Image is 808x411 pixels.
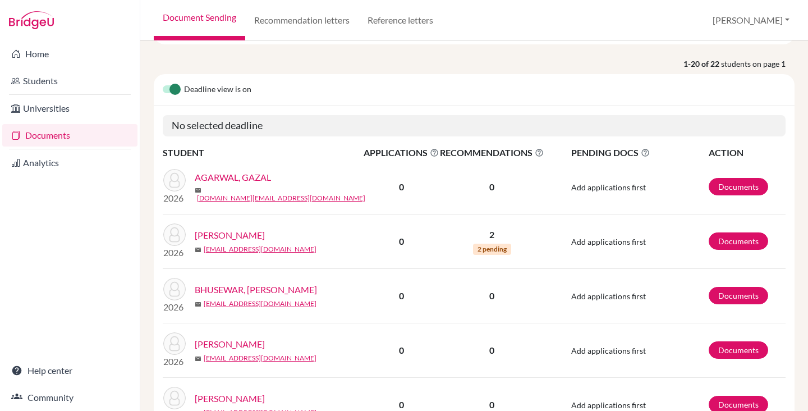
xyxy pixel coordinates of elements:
a: [PERSON_NAME] [195,229,265,242]
b: 0 [399,181,404,192]
a: Documents [709,287,768,304]
span: 2 pending [473,244,511,255]
b: 0 [399,399,404,410]
a: Help center [2,359,137,382]
span: PENDING DOCS [571,146,707,159]
b: 0 [399,345,404,355]
span: APPLICATIONS [364,146,439,159]
a: Analytics [2,152,137,174]
p: 2 [440,228,544,241]
th: STUDENT [163,145,363,160]
span: mail [195,187,201,194]
a: Community [2,386,137,409]
span: students on page 1 [721,58,795,70]
a: [EMAIL_ADDRESS][DOMAIN_NAME] [204,353,316,363]
p: 0 [440,180,544,194]
span: Deadline view is on [184,83,251,97]
a: [DOMAIN_NAME][EMAIL_ADDRESS][DOMAIN_NAME] [197,193,365,203]
img: GHOSH, ATREYEE [163,387,186,409]
a: Documents [709,178,768,195]
p: 0 [440,344,544,357]
span: mail [195,301,201,308]
p: 2026 [163,246,186,259]
th: ACTION [708,145,786,160]
p: 2026 [163,300,186,314]
strong: 1-20 of 22 [683,58,721,70]
img: AGARWAL, GAZAL [163,169,186,191]
a: Documents [2,124,137,147]
a: Students [2,70,137,92]
span: Add applications first [571,237,646,246]
img: BHUSEWAR, NIYATI [163,278,186,300]
span: mail [195,246,201,253]
a: AGARWAL, GAZAL [195,171,271,184]
a: [EMAIL_ADDRESS][DOMAIN_NAME] [204,244,316,254]
a: Documents [709,232,768,250]
span: Add applications first [571,400,646,410]
a: Home [2,43,137,65]
p: 0 [440,289,544,303]
p: 2026 [163,355,186,368]
span: Add applications first [571,182,646,192]
b: 0 [399,290,404,301]
span: RECOMMENDATIONS [440,146,544,159]
a: [EMAIL_ADDRESS][DOMAIN_NAME] [204,299,316,309]
span: Add applications first [571,291,646,301]
b: 0 [399,236,404,246]
img: BISWAS, PRAKRITI [163,332,186,355]
a: BHUSEWAR, [PERSON_NAME] [195,283,317,296]
img: Bridge-U [9,11,54,29]
a: Documents [709,341,768,359]
p: 2026 [163,191,186,205]
img: AGARWAL, ADITI [163,223,186,246]
a: [PERSON_NAME] [195,337,265,351]
span: Add applications first [571,346,646,355]
a: [PERSON_NAME] [195,392,265,405]
button: [PERSON_NAME] [708,10,795,31]
a: Universities [2,97,137,120]
span: mail [195,355,201,362]
h5: No selected deadline [163,115,786,136]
